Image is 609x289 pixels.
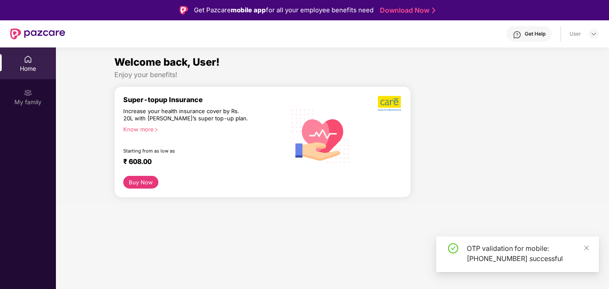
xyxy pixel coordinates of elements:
[180,6,188,14] img: Logo
[123,157,277,167] div: ₹ 608.00
[378,95,402,111] img: b5dec4f62d2307b9de63beb79f102df3.png
[584,245,590,251] span: close
[570,31,581,37] div: User
[114,70,551,79] div: Enjoy your benefits!
[154,128,158,132] span: right
[513,31,521,39] img: svg+xml;base64,PHN2ZyBpZD0iSGVscC0zMngzMiIgeG1sbnM9Imh0dHA6Ly93d3cudzMub3JnLzIwMDAvc3ZnIiB3aWR0aD...
[380,6,433,15] a: Download Now
[123,176,158,189] button: Buy Now
[590,31,597,37] img: svg+xml;base64,PHN2ZyBpZD0iRHJvcGRvd24tMzJ4MzIiIHhtbG5zPSJodHRwOi8vd3d3LnczLm9yZy8yMDAwL3N2ZyIgd2...
[123,95,286,104] div: Super-topup Insurance
[123,148,250,154] div: Starting from as low as
[24,89,32,97] img: svg+xml;base64,PHN2ZyB3aWR0aD0iMjAiIGhlaWdodD0iMjAiIHZpZXdCb3g9IjAgMCAyMCAyMCIgZmlsbD0ibm9uZSIgeG...
[123,108,249,122] div: Increase your health insurance cover by Rs. 20L with [PERSON_NAME]’s super top-up plan.
[194,5,374,15] div: Get Pazcare for all your employee benefits need
[24,55,32,64] img: svg+xml;base64,PHN2ZyBpZD0iSG9tZSIgeG1sbnM9Imh0dHA6Ly93d3cudzMub3JnLzIwMDAvc3ZnIiB3aWR0aD0iMjAiIG...
[114,56,220,68] span: Welcome back, User!
[467,243,589,264] div: OTP validation for mobile: [PHONE_NUMBER] successful
[10,28,65,39] img: New Pazcare Logo
[448,243,458,253] span: check-circle
[231,6,266,14] strong: mobile app
[286,100,356,171] img: svg+xml;base64,PHN2ZyB4bWxucz0iaHR0cDovL3d3dy53My5vcmcvMjAwMC9zdmciIHhtbG5zOnhsaW5rPSJodHRwOi8vd3...
[432,6,435,15] img: Stroke
[123,126,281,132] div: Know more
[525,31,545,37] div: Get Help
